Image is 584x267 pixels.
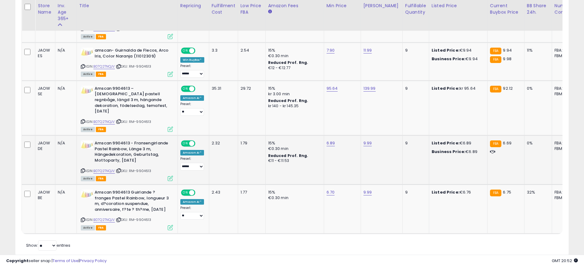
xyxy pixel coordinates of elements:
div: €6.89 [432,140,483,146]
div: JAOW DE [38,140,50,151]
div: €6.89 [432,149,483,155]
span: FBA [96,176,106,181]
a: B07Q2TNQJV [93,168,115,174]
b: Reduced Prof. Rng. [268,153,308,158]
div: 15% [268,86,319,91]
div: Preset: [180,206,204,220]
small: FBA [490,190,501,196]
a: 9.99 [363,140,372,146]
a: Terms of Use [53,258,79,264]
div: FBA: 2 [555,190,575,195]
div: N/A [58,190,72,195]
img: 31w6QH9GzbL._SL40_.jpg [81,86,93,94]
div: FBA: 2 [555,140,575,146]
span: 9.98 [503,56,511,62]
div: Amazon AI * [180,95,204,101]
div: 1.77 [241,190,261,195]
div: N/A [58,140,72,146]
span: 2025-08-10 20:52 GMT [552,258,578,264]
span: 6.69 [503,140,511,146]
div: FBM: 1 [555,91,575,97]
img: 31w6QH9GzbL._SL40_.jpg [81,190,93,198]
div: Repricing [180,2,206,9]
div: 3.3 [212,48,233,53]
div: JAOW ES [38,48,50,59]
div: Preset: [180,64,204,78]
a: 11.99 [363,47,372,53]
b: Listed Price: [432,47,460,53]
div: kr 95.64 [432,86,483,91]
span: ON [182,141,189,146]
span: OFF [194,86,204,91]
div: €0.30 min [268,53,319,59]
div: €6.76 [432,190,483,195]
div: 11% [527,48,547,53]
img: 31w6QH9GzbL._SL40_.jpg [81,48,93,56]
div: ASIN: [81,140,173,180]
strong: Copyright [6,258,29,264]
div: 0% [527,86,547,91]
b: Business Price: [432,56,465,62]
span: FBA [96,34,106,39]
b: Amscan 9904613 – [DEMOGRAPHIC_DATA] pastell regnbåge, längd 3 m, hängande dekoration, födelsedag,... [95,86,169,116]
div: €11 - €11.53 [268,158,319,163]
a: B07Q2TNQJV [93,217,115,222]
div: Fulfillable Quantity [405,2,426,15]
div: €9.94 [432,56,483,62]
div: 2.43 [212,190,233,195]
span: FBA [96,72,106,77]
div: Amazon AI * [180,150,204,155]
span: OFF [194,190,204,195]
div: Amazon Fees [268,2,321,9]
div: ASIN: [81,48,173,76]
div: seller snap | | [6,258,107,264]
a: 9.99 [363,189,372,195]
div: N/A [58,86,72,91]
b: Reduced Prof. Rng. [268,60,308,65]
a: 139.99 [363,85,376,92]
span: ON [182,86,189,91]
div: 15% [268,48,319,53]
span: All listings currently available for purchase on Amazon [81,127,95,132]
span: 6.75 [503,189,511,195]
span: 9.94 [503,47,512,53]
a: 95.64 [327,85,338,92]
small: Amazon Fees. [268,9,272,14]
span: OFF [194,141,204,146]
div: ASIN: [81,190,173,230]
a: B07Q2TNQJV [93,119,115,124]
span: | SKU: RM-9904613 [116,168,151,173]
small: FBA [490,56,501,63]
span: All listings currently available for purchase on Amazon [81,176,95,181]
span: All listings currently available for purchase on Amazon [81,72,95,77]
span: FBA [96,225,106,230]
a: 6.89 [327,140,335,146]
div: Fulfillment Cost [212,2,235,15]
div: Num of Comp. [555,2,577,15]
div: Current Buybox Price [490,2,522,15]
b: Amscan 9904613 Guirlande ? franges Pastel Rainbow, longueur 3 m, d?coration suspendue, anniversai... [95,190,169,214]
div: 29.72 [241,86,261,91]
span: ON [182,190,189,195]
div: 0% [527,140,547,146]
div: FBM: 1 [555,146,575,151]
div: 9 [405,48,424,53]
span: | SKU: RM-9904613 [116,64,151,69]
div: 32% [527,190,547,195]
div: FBA: 2 [555,48,575,53]
span: | SKU: RM-9904613 [116,217,151,222]
div: Preset: [180,157,204,171]
span: All listings currently available for purchase on Amazon [81,225,95,230]
div: 9 [405,86,424,91]
div: FBM: 1 [555,195,575,201]
div: [PERSON_NAME] [363,2,400,9]
a: 6.70 [327,189,335,195]
b: Business Price: [432,149,465,155]
div: 15% [268,190,319,195]
span: | SKU: RM-9904613 [116,119,151,124]
div: JAOW SE [38,86,50,97]
div: JAOW BE [38,190,50,201]
div: 35.31 [212,86,233,91]
div: €0.30 min [268,195,319,201]
div: ASIN: [81,86,173,131]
